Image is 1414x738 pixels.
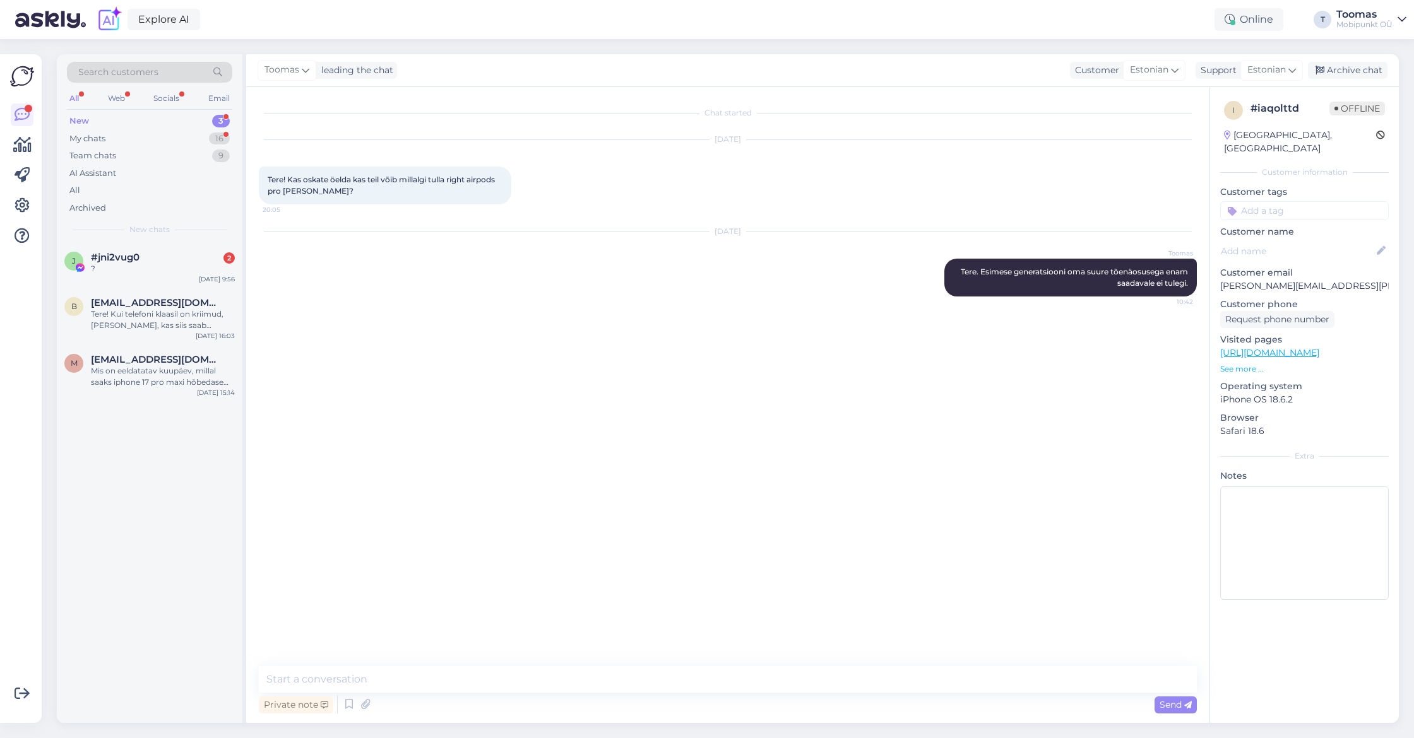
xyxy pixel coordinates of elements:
[1220,311,1334,328] div: Request phone number
[259,226,1197,237] div: [DATE]
[264,63,299,77] span: Toomas
[1232,105,1235,115] span: i
[67,90,81,107] div: All
[1215,8,1283,31] div: Online
[105,90,128,107] div: Web
[1329,102,1385,115] span: Offline
[1220,185,1389,199] p: Customer tags
[78,66,158,79] span: Search customers
[1160,699,1192,710] span: Send
[1247,63,1286,77] span: Estonian
[69,202,106,214] div: Archived
[1336,9,1393,20] div: Toomas
[69,184,80,197] div: All
[91,308,235,331] div: Tere! Kui telefoni klaasil on kriimud, [PERSON_NAME], kas siis saab kaitseklaasi siiski panna?
[129,224,170,235] span: New chats
[128,9,200,30] a: Explore AI
[268,175,497,196] span: Tere! Kas oskate öelda kas teil võib millalgi tulla right airpods pro [PERSON_NAME]?
[1130,63,1168,77] span: Estonian
[1220,411,1389,425] p: Browser
[1070,64,1119,77] div: Customer
[259,107,1197,119] div: Chat started
[72,256,76,266] span: j
[71,358,78,368] span: m
[1336,20,1393,30] div: Mobipunkt OÜ
[1220,298,1389,311] p: Customer phone
[1196,64,1237,77] div: Support
[263,205,310,214] span: 20:05
[1220,201,1389,220] input: Add a tag
[206,90,232,107] div: Email
[1220,167,1389,178] div: Customer information
[1220,393,1389,406] p: iPhone OS 18.6.2
[91,365,235,388] div: Mis on eeldatatav kuupäev, millal saaks iphone 17 pro maxi hõbedase 256GB kätte?
[1220,363,1389,375] p: See more ...
[1220,450,1389,462] div: Extra
[1221,244,1374,258] input: Add name
[1308,62,1387,79] div: Archive chat
[1220,333,1389,346] p: Visited pages
[69,149,116,162] div: Team chats
[212,149,230,162] div: 9
[1314,11,1331,28] div: T
[96,6,122,33] img: explore-ai
[1220,469,1389,483] p: Notes
[69,132,105,145] div: My chats
[91,252,140,263] span: #jni2vug0
[1220,266,1389,279] p: Customer email
[91,263,235,274] div: ?
[1220,380,1389,393] p: Operating system
[1146,249,1193,258] span: Toomas
[71,302,77,311] span: b
[961,267,1190,288] span: Tere. Esimese generatsiooni oma suure tõenäosusega enam saadavale ei tulegi.
[1220,225,1389,238] p: Customer name
[259,696,333,713] div: Private note
[259,134,1197,145] div: [DATE]
[91,354,222,365] span: marleenmets55@gmail.com
[209,132,230,145] div: 16
[197,388,235,397] div: [DATE] 15:14
[10,64,34,88] img: Askly Logo
[316,64,393,77] div: leading the chat
[69,167,116,180] div: AI Assistant
[1220,425,1389,438] p: Safari 18.6
[1220,347,1319,358] a: [URL][DOMAIN_NAME]
[212,115,230,127] div: 3
[1336,9,1406,30] a: ToomasMobipunkt OÜ
[223,252,235,264] div: 2
[1220,279,1389,293] p: [PERSON_NAME][EMAIL_ADDRESS][PERSON_NAME][DOMAIN_NAME]
[151,90,182,107] div: Socials
[1146,297,1193,307] span: 10:42
[1251,101,1329,116] div: # iaqolttd
[91,297,222,308] span: bibikovbirgit@gmail.com
[196,331,235,341] div: [DATE] 16:03
[69,115,89,127] div: New
[1224,129,1376,155] div: [GEOGRAPHIC_DATA], [GEOGRAPHIC_DATA]
[199,274,235,284] div: [DATE] 9:56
